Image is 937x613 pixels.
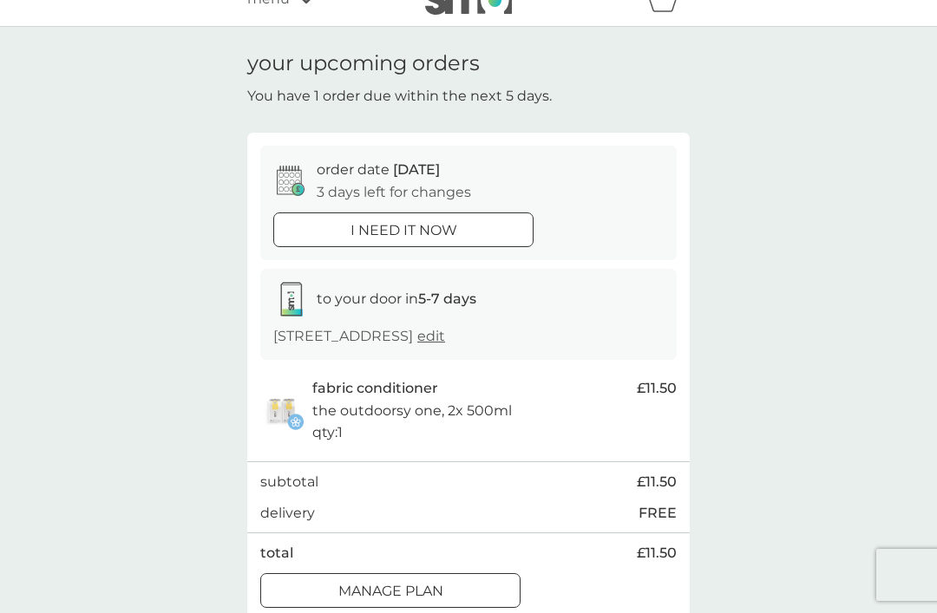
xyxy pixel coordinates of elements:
[637,377,677,400] span: £11.50
[312,421,343,444] p: qty : 1
[273,325,445,348] p: [STREET_ADDRESS]
[247,85,552,108] p: You have 1 order due within the next 5 days.
[351,219,457,242] p: i need it now
[260,542,293,564] p: total
[637,542,677,564] span: £11.50
[273,212,534,247] button: i need it now
[637,471,677,493] span: £11.50
[393,161,440,178] span: [DATE]
[317,181,471,204] p: 3 days left for changes
[247,51,480,76] h1: your upcoming orders
[417,328,445,344] a: edit
[260,471,318,493] p: subtotal
[418,290,476,307] strong: 5-7 days
[312,400,512,422] p: the outdoorsy one, 2x 500ml
[338,580,443,603] p: Manage plan
[317,290,476,307] span: to your door in
[260,502,315,525] p: delivery
[312,377,438,400] p: fabric conditioner
[639,502,677,525] p: FREE
[317,159,440,181] p: order date
[260,573,521,608] button: Manage plan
